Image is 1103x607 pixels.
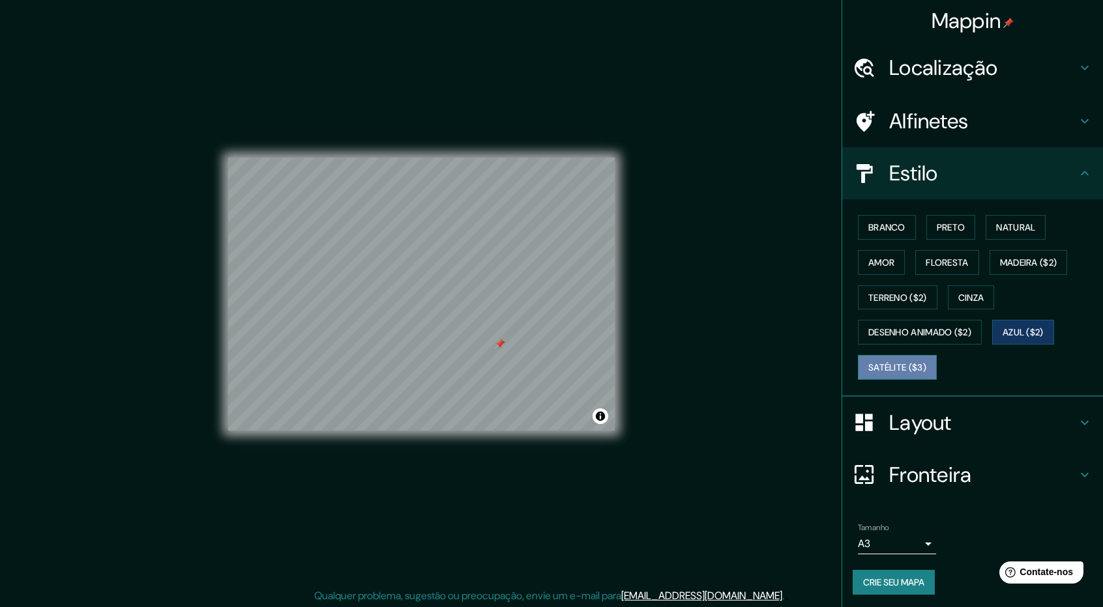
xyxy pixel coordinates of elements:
font: Branco [868,221,905,233]
font: Tamanho [858,522,889,533]
a: [EMAIL_ADDRESS][DOMAIN_NAME] [621,589,782,602]
button: Azul ($2) [992,320,1054,345]
button: Branco [858,215,916,240]
font: Fronteira [889,461,972,488]
div: Layout [842,397,1103,449]
font: Azul ($2) [1003,327,1044,339]
font: Terreno ($2) [868,292,927,303]
font: Crie seu mapa [863,576,924,588]
button: Terreno ($2) [858,285,937,310]
img: pin-icon.png [1003,18,1014,28]
font: Madeira ($2) [1000,257,1057,268]
font: . [786,588,789,602]
div: A3 [858,533,936,554]
font: Desenho animado ($2) [868,327,971,339]
font: Qualquer problema, sugestão ou preocupação, envie um e-mail para [314,589,621,602]
div: Estilo [842,147,1103,199]
button: Crie seu mapa [853,570,935,595]
font: Floresta [926,257,968,268]
font: . [784,588,786,602]
button: Preto [926,215,976,240]
button: Floresta [915,250,978,275]
button: Desenho animado ($2) [858,320,982,345]
button: Amor [858,250,905,275]
div: Localização [842,42,1103,94]
div: Alfinetes [842,95,1103,147]
button: Alternar atribuição [593,408,608,424]
font: Localização [889,54,997,81]
font: Preto [937,221,965,233]
button: Madeira ($2) [990,250,1068,275]
button: Satélite ($3) [858,355,937,380]
font: Alfinetes [889,107,969,135]
font: Satélite ($3) [868,361,926,373]
button: Cinza [948,285,995,310]
div: Fronteira [842,449,1103,501]
font: Layout [889,409,952,436]
font: Amor [868,257,894,268]
font: A3 [858,537,870,550]
canvas: Mapa [228,158,615,431]
font: . [782,589,784,602]
iframe: Iniciador de widget de ajuda [987,556,1089,593]
font: Mappin [932,7,1001,35]
font: Cinza [958,292,984,303]
font: Natural [996,221,1035,233]
button: Natural [986,215,1046,240]
font: Estilo [889,160,938,187]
